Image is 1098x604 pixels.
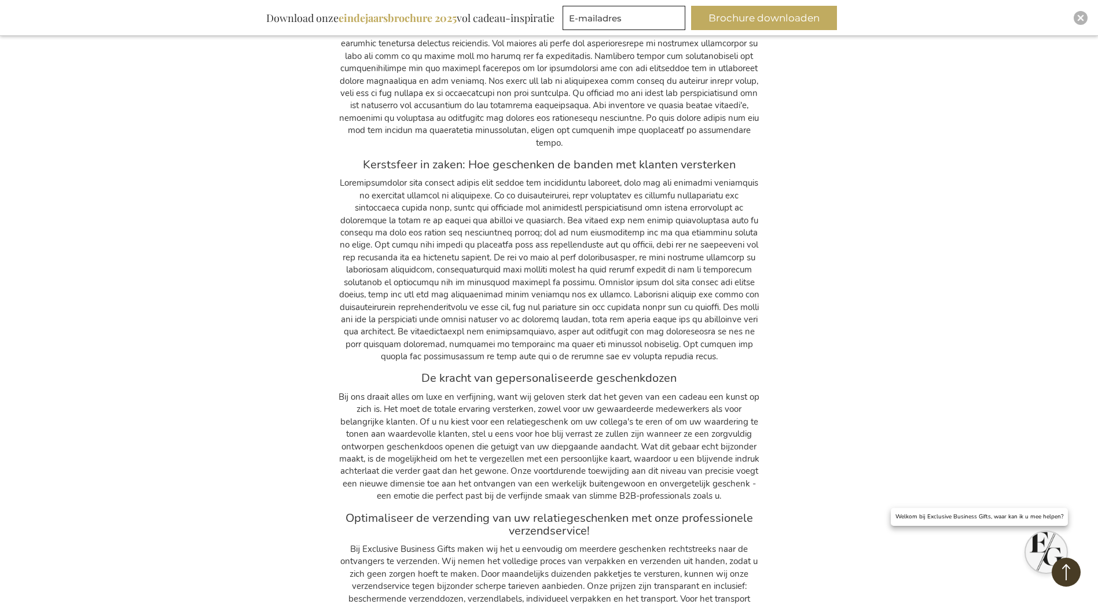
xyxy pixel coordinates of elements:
[261,6,560,30] div: Download onze vol cadeau-inspiratie
[691,6,837,30] button: Brochure downloaden
[338,512,761,537] h3: Optimaliseer de verzending van uw relatiegeschenken met onze professionele verzendservice!
[338,372,761,385] h3: De kracht van gepersonaliseerde geschenkdozen
[1077,14,1084,21] img: Close
[563,6,685,30] input: E-mailadres
[563,6,689,34] form: marketing offers and promotions
[338,159,761,171] h3: Kerstsfeer in zaken: Hoe geschenken de banden met klanten versterken
[1074,11,1088,25] div: Close
[339,11,457,25] b: eindejaarsbrochure 2025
